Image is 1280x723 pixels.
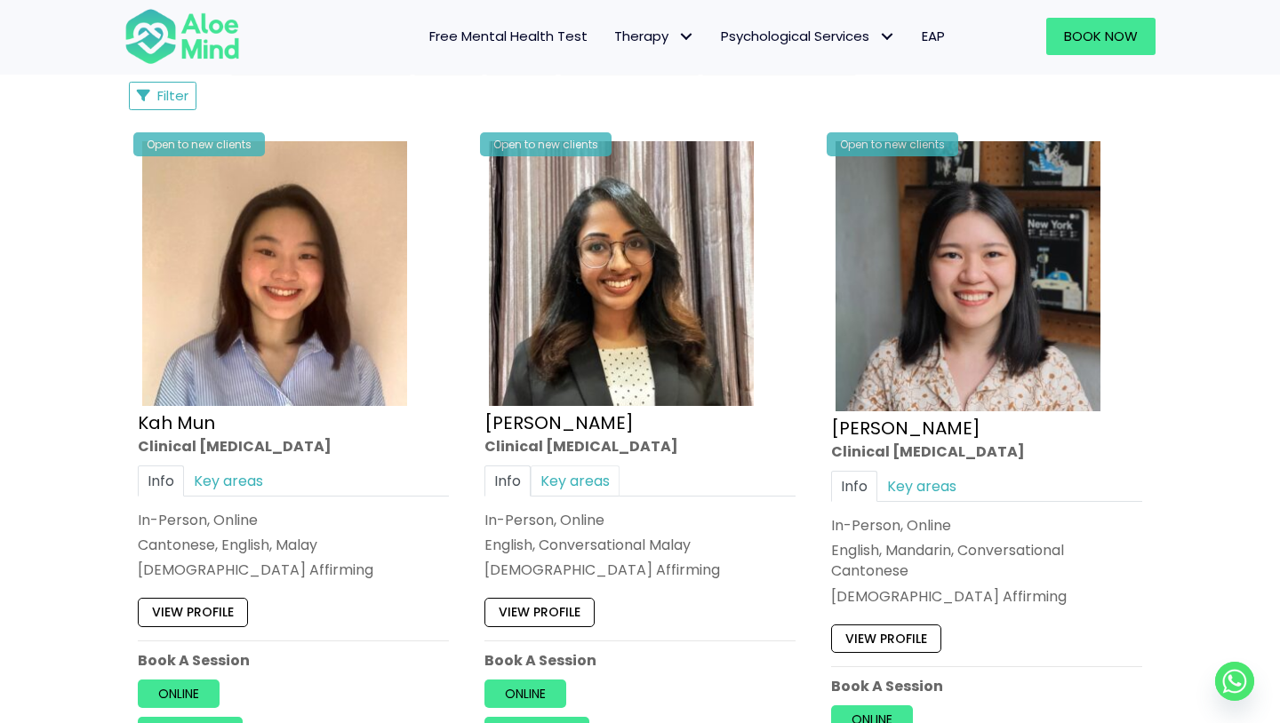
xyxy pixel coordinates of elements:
[831,676,1142,696] p: Book A Session
[721,27,895,45] span: Psychological Services
[138,535,449,555] p: Cantonese, English, Malay
[673,24,699,50] span: Therapy: submenu
[831,441,1142,462] div: Clinical [MEDICAL_DATA]
[1215,662,1254,701] a: Whatsapp
[831,416,980,441] a: [PERSON_NAME]
[138,679,220,708] a: Online
[531,465,620,497] a: Key areas
[708,18,908,55] a: Psychological ServicesPsychological Services: submenu
[908,18,958,55] a: EAP
[831,624,941,653] a: View profile
[614,27,694,45] span: Therapy
[129,82,196,110] button: Filter Listings
[877,471,966,502] a: Key areas
[831,471,877,502] a: Info
[484,679,566,708] a: Online
[1064,27,1138,45] span: Book Now
[484,560,796,581] div: [DEMOGRAPHIC_DATA] Affirming
[836,141,1100,411] img: Chen-Wen-profile-photo
[124,7,240,66] img: Aloe mind Logo
[484,510,796,530] div: In-Person, Online
[489,141,754,406] img: croped-Anita_Profile-photo-300×300
[484,599,595,627] a: View profile
[831,586,1142,607] div: [DEMOGRAPHIC_DATA] Affirming
[184,465,273,497] a: Key areas
[874,24,900,50] span: Psychological Services: submenu
[138,510,449,530] div: In-Person, Online
[601,18,708,55] a: TherapyTherapy: submenu
[831,515,1142,536] div: In-Person, Online
[484,650,796,671] p: Book A Session
[142,141,407,406] img: Kah Mun-profile-crop-300×300
[138,650,449,671] p: Book A Session
[1046,18,1156,55] a: Book Now
[416,18,601,55] a: Free Mental Health Test
[484,436,796,457] div: Clinical [MEDICAL_DATA]
[263,18,958,55] nav: Menu
[480,132,612,156] div: Open to new clients
[484,410,634,435] a: [PERSON_NAME]
[922,27,945,45] span: EAP
[138,410,215,435] a: Kah Mun
[484,465,531,497] a: Info
[133,132,265,156] div: Open to new clients
[484,535,796,555] p: English, Conversational Malay
[138,560,449,581] div: [DEMOGRAPHIC_DATA] Affirming
[138,436,449,457] div: Clinical [MEDICAL_DATA]
[138,465,184,497] a: Info
[831,540,1142,581] p: English, Mandarin, Conversational Cantonese
[429,27,588,45] span: Free Mental Health Test
[138,599,248,627] a: View profile
[827,132,958,156] div: Open to new clients
[157,86,188,105] span: Filter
